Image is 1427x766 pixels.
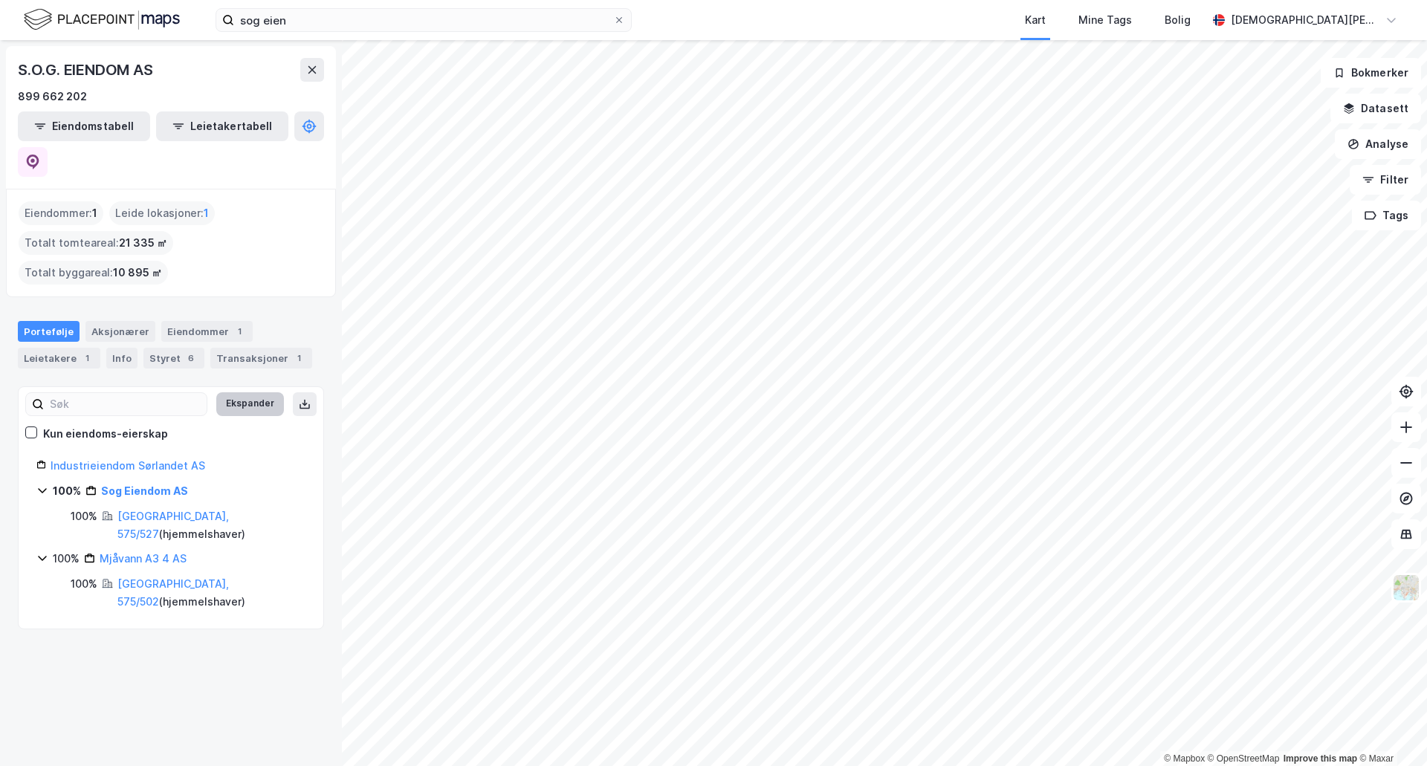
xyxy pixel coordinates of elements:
[1392,574,1420,602] img: Z
[117,575,305,611] div: ( hjemmelshaver )
[18,321,80,342] div: Portefølje
[18,88,87,106] div: 899 662 202
[71,507,97,525] div: 100%
[85,321,155,342] div: Aksjonærer
[117,507,305,543] div: ( hjemmelshaver )
[1165,11,1191,29] div: Bolig
[18,348,100,369] div: Leietakere
[19,201,103,225] div: Eiendommer :
[1164,753,1205,764] a: Mapbox
[1284,753,1357,764] a: Improve this map
[109,201,215,225] div: Leide lokasjoner :
[234,9,613,31] input: Søk på adresse, matrikkel, gårdeiere, leietakere eller personer
[19,261,168,285] div: Totalt byggareal :
[1231,11,1379,29] div: [DEMOGRAPHIC_DATA][PERSON_NAME]
[1208,753,1280,764] a: OpenStreetMap
[53,482,81,500] div: 100%
[18,58,156,82] div: S.O.G. EIENDOM AS
[1078,11,1132,29] div: Mine Tags
[43,425,168,443] div: Kun eiendoms-eierskap
[161,321,253,342] div: Eiendommer
[1321,58,1421,88] button: Bokmerker
[80,351,94,366] div: 1
[210,348,312,369] div: Transaksjoner
[92,204,97,222] span: 1
[119,234,167,252] span: 21 335 ㎡
[1352,201,1421,230] button: Tags
[53,550,80,568] div: 100%
[184,351,198,366] div: 6
[143,348,204,369] div: Styret
[117,577,229,608] a: [GEOGRAPHIC_DATA], 575/502
[24,7,180,33] img: logo.f888ab2527a4732fd821a326f86c7f29.svg
[204,204,209,222] span: 1
[51,459,205,472] a: Industrieiendom Sørlandet AS
[44,393,207,415] input: Søk
[1353,695,1427,766] div: Kontrollprogram for chat
[1335,129,1421,159] button: Analyse
[1353,695,1427,766] iframe: Chat Widget
[1350,165,1421,195] button: Filter
[216,392,284,416] button: Ekspander
[156,111,288,141] button: Leietakertabell
[113,264,162,282] span: 10 895 ㎡
[1025,11,1046,29] div: Kart
[1330,94,1421,123] button: Datasett
[18,111,150,141] button: Eiendomstabell
[100,552,187,565] a: Mjåvann A3 4 AS
[106,348,137,369] div: Info
[291,351,306,366] div: 1
[117,510,229,540] a: [GEOGRAPHIC_DATA], 575/527
[19,231,173,255] div: Totalt tomteareal :
[232,324,247,339] div: 1
[101,484,188,497] a: Sog Eiendom AS
[71,575,97,593] div: 100%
